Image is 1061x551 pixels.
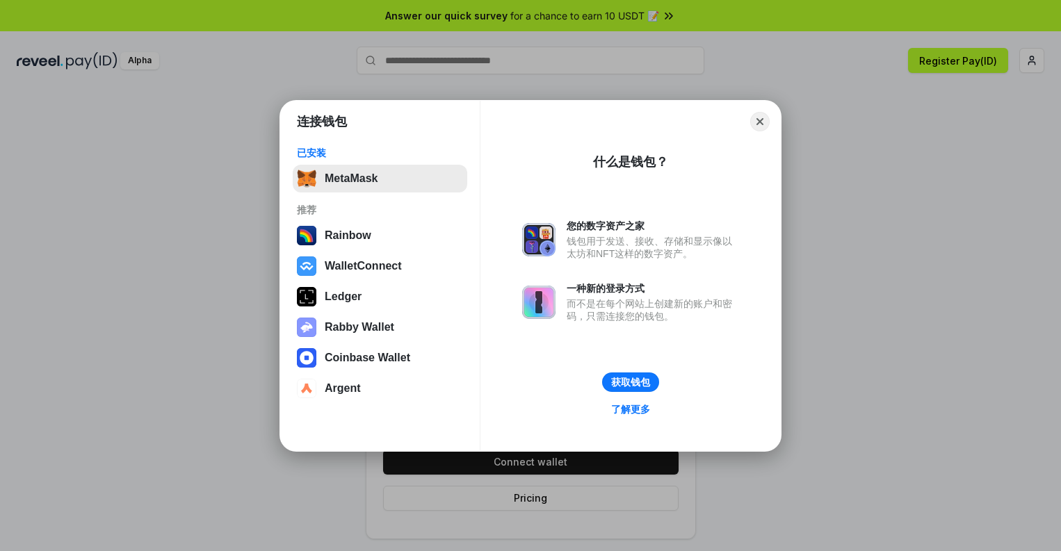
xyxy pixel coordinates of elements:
img: svg+xml,%3Csvg%20fill%3D%22none%22%20height%3D%2233%22%20viewBox%3D%220%200%2035%2033%22%20width%... [297,169,316,188]
button: Rabby Wallet [293,313,467,341]
div: Ledger [325,290,362,303]
div: 钱包用于发送、接收、存储和显示像以太坊和NFT这样的数字资产。 [567,235,739,260]
div: 什么是钱包？ [593,154,668,170]
img: svg+xml,%3Csvg%20width%3D%2228%22%20height%3D%2228%22%20viewBox%3D%220%200%2028%2028%22%20fill%3D... [297,256,316,276]
a: 了解更多 [603,400,658,418]
div: WalletConnect [325,260,402,272]
div: 您的数字资产之家 [567,220,739,232]
div: Argent [325,382,361,395]
img: svg+xml,%3Csvg%20width%3D%2228%22%20height%3D%2228%22%20viewBox%3D%220%200%2028%2028%22%20fill%3D... [297,379,316,398]
div: Coinbase Wallet [325,352,410,364]
img: svg+xml,%3Csvg%20xmlns%3D%22http%3A%2F%2Fwww.w3.org%2F2000%2Fsvg%22%20width%3D%2228%22%20height%3... [297,287,316,306]
div: 已安装 [297,147,463,159]
img: svg+xml,%3Csvg%20width%3D%22120%22%20height%3D%22120%22%20viewBox%3D%220%200%20120%20120%22%20fil... [297,226,316,245]
img: svg+xml,%3Csvg%20xmlns%3D%22http%3A%2F%2Fwww.w3.org%2F2000%2Fsvg%22%20fill%3D%22none%22%20viewBox... [522,286,556,319]
button: Close [750,112,770,131]
button: MetaMask [293,165,467,192]
img: svg+xml,%3Csvg%20xmlns%3D%22http%3A%2F%2Fwww.w3.org%2F2000%2Fsvg%22%20fill%3D%22none%22%20viewBox... [522,223,556,256]
div: Rainbow [325,229,371,242]
div: MetaMask [325,172,378,185]
button: Coinbase Wallet [293,344,467,372]
div: Rabby Wallet [325,321,394,334]
button: Rainbow [293,222,467,249]
img: svg+xml,%3Csvg%20xmlns%3D%22http%3A%2F%2Fwww.w3.org%2F2000%2Fsvg%22%20fill%3D%22none%22%20viewBox... [297,318,316,337]
button: 获取钱包 [602,372,659,392]
div: 推荐 [297,204,463,216]
button: Argent [293,375,467,402]
div: 了解更多 [611,403,650,416]
div: 一种新的登录方式 [567,282,739,295]
div: 而不是在每个网站上创建新的账户和密码，只需连接您的钱包。 [567,297,739,322]
button: WalletConnect [293,252,467,280]
h1: 连接钱包 [297,113,347,130]
img: svg+xml,%3Csvg%20width%3D%2228%22%20height%3D%2228%22%20viewBox%3D%220%200%2028%2028%22%20fill%3D... [297,348,316,368]
div: 获取钱包 [611,376,650,388]
button: Ledger [293,283,467,311]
